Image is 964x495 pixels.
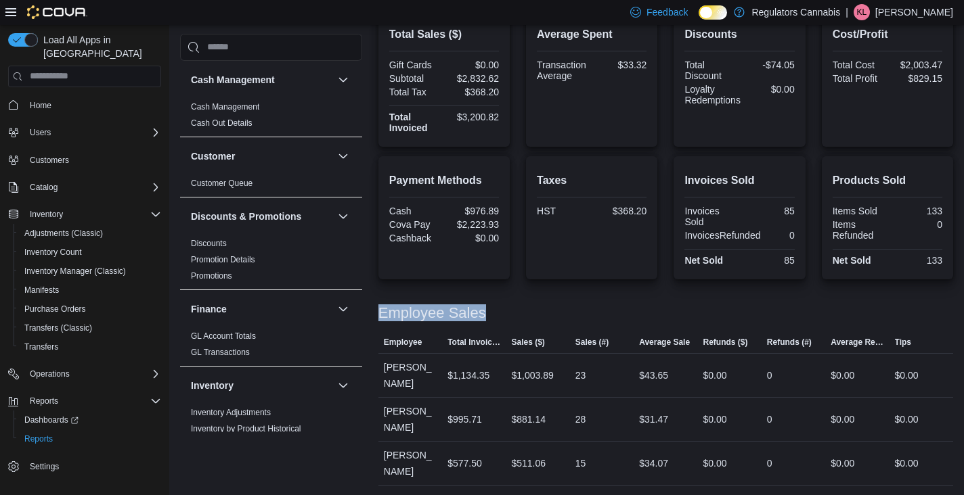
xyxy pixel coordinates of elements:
a: Inventory by Product Historical [191,424,301,433]
button: Adjustments (Classic) [14,224,167,243]
button: Inventory [24,206,68,222]
span: Reports [30,396,58,406]
div: $881.14 [511,411,546,427]
div: 0 [767,455,772,471]
div: Subtotal [389,73,441,84]
div: $2,832.62 [447,73,499,84]
div: Total Cost [833,60,885,70]
span: Catalog [30,182,58,193]
span: Cash Management [191,101,259,112]
div: $34.07 [639,455,668,471]
strong: Total Invoiced [389,112,428,133]
h3: Discounts & Promotions [191,210,301,223]
button: Reports [14,429,167,448]
h2: Discounts [684,26,794,43]
span: Reports [24,393,161,409]
button: Reports [24,393,64,409]
button: Manifests [14,281,167,300]
a: Dashboards [19,412,84,428]
a: Settings [24,458,64,475]
h2: Invoices Sold [684,172,794,189]
span: Reports [24,433,53,444]
div: $31.47 [639,411,668,427]
span: Inventory Adjustments [191,407,271,418]
span: Refunds (#) [767,337,812,348]
div: 0 [767,367,772,383]
span: Dashboards [19,412,161,428]
div: $976.89 [447,206,499,216]
h3: Cash Management [191,73,275,87]
div: 85 [743,255,795,266]
h3: Finance [191,302,227,316]
div: 0 [766,230,794,241]
button: Transfers [14,337,167,356]
span: Transfers [19,339,161,355]
span: Operations [24,366,161,382]
span: Employee [384,337,422,348]
span: Average Sale [639,337,690,348]
div: $0.00 [895,367,919,383]
h3: Employee Sales [378,305,486,321]
a: Promotions [191,271,232,281]
button: Finance [335,301,351,317]
div: InvoicesRefunded [684,230,760,241]
span: Cash Out Details [191,118,253,128]
div: Finance [180,328,362,366]
div: 133 [890,206,942,216]
div: $2,003.47 [890,60,942,70]
h3: Inventory [191,379,234,392]
div: Customer [180,175,362,197]
span: Load All Apps in [GEOGRAPHIC_DATA] [38,33,161,60]
div: -$74.05 [743,60,795,70]
a: Reports [19,431,58,447]
button: Purchase Orders [14,300,167,319]
a: GL Account Totals [191,331,256,341]
span: Promotion Details [191,254,255,265]
span: Inventory [24,206,161,222]
span: Purchase Orders [24,304,86,314]
div: 133 [890,255,942,266]
div: $577.50 [447,455,482,471]
a: Home [24,97,57,114]
a: Adjustments (Classic) [19,225,108,241]
a: Customer Queue [191,179,253,188]
div: $995.71 [447,411,482,427]
div: Transaction Average [537,60,589,81]
a: Discounts [191,239,227,248]
div: $0.00 [447,233,499,243]
a: Dashboards [14,410,167,429]
div: $829.15 [890,73,942,84]
button: Customers [3,150,167,170]
div: Cash Management [180,99,362,137]
span: Customer Queue [191,178,253,189]
button: Cash Management [191,73,332,87]
button: Inventory [3,205,167,224]
a: Manifests [19,282,64,298]
h3: Customer [191,149,235,163]
button: Customer [335,148,351,164]
div: Loyalty Redemptions [684,84,741,105]
span: Dashboards [24,415,79,425]
h2: Total Sales ($) [389,26,499,43]
button: Operations [3,364,167,383]
div: $0.00 [831,411,854,427]
span: Sales ($) [511,337,544,348]
button: Cash Management [335,72,351,88]
div: $0.00 [831,367,854,383]
img: Cova [27,5,87,19]
div: Total Tax [389,87,441,97]
div: $0.00 [703,455,727,471]
span: Tips [895,337,911,348]
span: Purchase Orders [19,301,161,317]
div: $0.00 [895,411,919,427]
div: 15 [575,455,586,471]
div: Total Discount [684,60,737,81]
button: Catalog [24,179,63,195]
div: [PERSON_NAME] [378,354,442,397]
div: 0 [890,219,942,230]
div: $3,200.82 [447,112,499,122]
span: Catalog [24,179,161,195]
p: | [846,4,848,20]
strong: Net Sold [684,255,723,266]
